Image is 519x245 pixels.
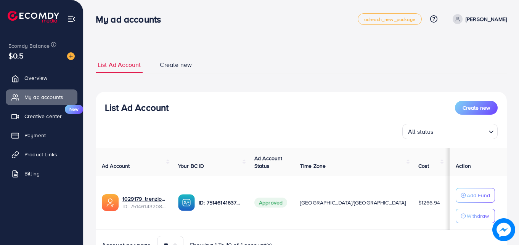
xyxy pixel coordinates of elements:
p: [PERSON_NAME] [466,15,507,24]
img: image [67,52,75,60]
span: ID: 7514614320878059537 [122,203,166,210]
span: Action [456,162,471,170]
img: image [493,219,514,240]
span: Approved [254,198,287,208]
button: Add Fund [456,188,495,203]
span: Create new [160,60,192,69]
img: menu [67,15,76,23]
span: [GEOGRAPHIC_DATA]/[GEOGRAPHIC_DATA] [300,199,406,206]
h3: My ad accounts [96,14,167,25]
span: Product Links [24,151,57,158]
button: Withdraw [456,209,495,223]
span: All status [407,126,435,137]
img: logo [8,11,59,23]
span: $0.5 [8,50,24,61]
div: <span class='underline'>1029179_trenziopk_1749632491413</span></br>7514614320878059537 [122,195,166,211]
a: 1029179_trenziopk_1749632491413 [122,195,166,203]
h3: List Ad Account [105,102,169,113]
input: Search for option [436,125,485,137]
button: Create new [455,101,498,115]
a: adreach_new_package [358,13,422,25]
a: Product Links [6,147,77,162]
p: Withdraw [467,211,489,221]
span: Create new [463,104,490,112]
span: Cost [418,162,429,170]
span: Creative center [24,112,62,120]
span: adreach_new_package [364,17,415,22]
span: Ad Account [102,162,130,170]
img: ic-ads-acc.e4c84228.svg [102,194,119,211]
a: [PERSON_NAME] [450,14,507,24]
span: Ad Account Status [254,154,283,170]
a: Creative centerNew [6,109,77,124]
span: New [65,105,83,114]
span: Time Zone [300,162,326,170]
span: Overview [24,74,47,82]
p: ID: 7514614163747110913 [199,198,242,207]
a: Overview [6,70,77,86]
a: Payment [6,128,77,143]
img: ic-ba-acc.ded83a64.svg [178,194,195,211]
span: My ad accounts [24,93,63,101]
span: Your BC ID [178,162,204,170]
span: $1266.94 [418,199,440,206]
span: List Ad Account [98,60,141,69]
span: Payment [24,131,46,139]
a: My ad accounts [6,89,77,105]
span: Billing [24,170,40,177]
p: Add Fund [467,191,490,200]
span: Ecomdy Balance [8,42,50,50]
div: Search for option [402,124,498,139]
a: Billing [6,166,77,181]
